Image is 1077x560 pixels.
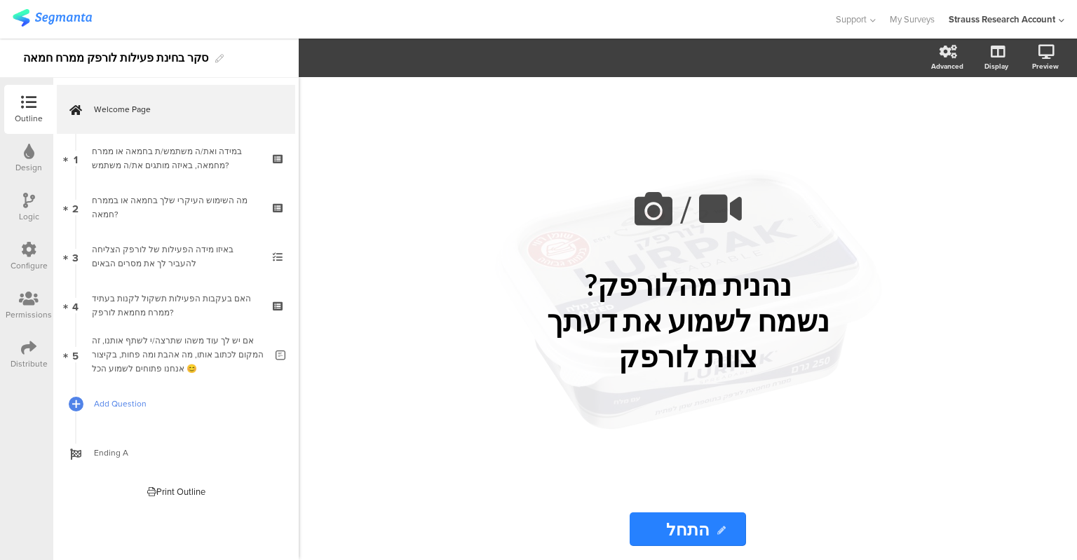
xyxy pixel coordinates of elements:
[57,428,295,477] a: Ending A
[94,102,273,116] span: Welcome Page
[92,292,259,320] div: האם בעקבות הפעילות תשקול לקנות בעתיד ממרח מחמאת לורפק?
[15,161,42,174] div: Design
[428,267,947,303] p: נהנית מהלורפק?
[13,9,92,27] img: segmanta logo
[11,357,48,370] div: Distribute
[836,13,867,26] span: Support
[92,243,259,271] div: באיזו מידה הפעילות של לורפק הצליחה להעביר לך את מסרים הבאים
[147,485,205,498] div: Print Outline
[74,151,78,166] span: 1
[72,298,79,313] span: 4
[72,200,79,215] span: 2
[94,446,273,460] span: Ending A
[92,193,259,221] div: מה השימוש העיקרי שלך בחמאה או בממרח חמאה?
[92,144,259,172] div: במידה ואת/ה משתמש/ת בחמאה או ממרח מחמאה, באיזה מותגים את/ה משתמש?
[428,303,947,339] p: נשמח לשמוע את דעתך
[57,232,295,281] a: 3 באיזו מידה הפעילות של לורפק הצליחה להעביר לך את מסרים הבאים
[57,183,295,232] a: 2 מה השימוש העיקרי שלך בחמאה או בממרח חמאה?
[57,85,295,134] a: Welcome Page
[72,347,79,362] span: 5
[931,61,963,71] div: Advanced
[1032,61,1059,71] div: Preview
[630,512,745,546] input: Start
[57,330,295,379] a: 5 אם יש לך עוד משהו שתרצה/י לשתף אותנו, זה המקום לכתוב אותו, מה אהבת ומה פחות, בקיצור אנחנו פתוחי...
[11,259,48,272] div: Configure
[680,182,691,238] span: /
[15,112,43,125] div: Outline
[19,210,39,223] div: Logic
[92,334,265,376] div: אם יש לך עוד משהו שתרצה/י לשתף אותנו, זה המקום לכתוב אותו, מה אהבת ומה פחות, בקיצור אנחנו פתוחים ...
[94,397,273,411] span: Add Question
[6,308,52,321] div: Permissions
[984,61,1008,71] div: Display
[23,47,208,69] div: סקר בחינת פעילות לורפק ממרח חמאה
[72,249,79,264] span: 3
[57,134,295,183] a: 1 במידה ואת/ה משתמש/ת בחמאה או ממרח מחמאה, באיזה מותגים את/ה משתמש?
[57,281,295,330] a: 4 האם בעקבות הפעילות תשקול לקנות בעתיד ממרח מחמאת לורפק?
[949,13,1055,26] div: Strauss Research Account
[428,339,947,374] p: צוות לורפק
